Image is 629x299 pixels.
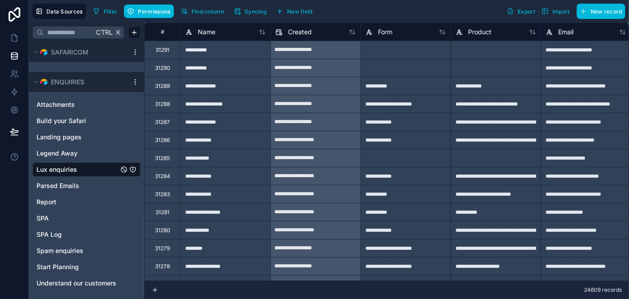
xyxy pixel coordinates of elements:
div: Landing pages [32,130,141,144]
span: Syncing [245,8,266,15]
span: Import [552,8,570,15]
div: 31285 [155,155,170,162]
span: New record [591,8,622,15]
div: Parsed Emails [32,179,141,193]
span: Permissions [138,8,170,15]
span: ENQUIRIES [51,78,84,87]
div: 31278 [155,263,170,270]
button: Export [504,4,538,19]
span: SAFARICOM [51,48,88,57]
div: 31286 [155,137,170,144]
div: Lux enquiries [32,162,141,177]
span: Email [558,28,574,37]
div: 31283 [155,191,170,198]
span: Ctrl [95,27,114,38]
button: Airtable LogoSAFARICOM [32,46,128,59]
button: New field [273,5,316,18]
div: 31288 [155,101,170,108]
a: Landing pages [36,133,119,142]
div: 31284 [155,173,170,180]
span: Start Planning [36,262,79,271]
span: Created [288,28,312,37]
button: Data Sources [32,4,86,19]
span: Filter [104,8,118,15]
div: 31280 [155,227,170,234]
a: Attachments [36,100,119,109]
a: New record [573,4,625,19]
div: Attachments [32,97,141,112]
button: Syncing [231,5,269,18]
a: Understand our customers [36,279,119,288]
div: # [151,28,173,35]
div: 31290 [155,64,170,72]
div: SPA Log [32,227,141,242]
div: 31291 [155,46,169,54]
span: Landing pages [36,133,82,142]
div: SPA [32,211,141,225]
span: SPA [36,214,49,223]
a: Build your Safari [36,116,119,125]
a: Syncing [231,5,273,18]
div: 31279 [155,245,170,252]
div: 31287 [155,119,170,126]
div: Start Planning [32,260,141,274]
img: Airtable Logo [40,49,47,56]
span: New field [287,8,313,15]
img: Airtable Logo [40,78,47,86]
button: Permissions [124,5,173,18]
div: 31281 [155,209,169,216]
a: Parsed Emails [36,181,119,190]
a: Spam enquiries [36,246,119,255]
span: Attachments [36,100,75,109]
button: Filter [90,5,121,18]
span: Report [36,198,56,207]
span: Lux enquiries [36,165,77,174]
div: 31289 [155,83,170,90]
span: 24609 records [584,286,622,294]
button: Airtable LogoENQUIRIES [32,76,128,88]
div: Legend Away [32,146,141,161]
span: Understand our customers [36,279,116,288]
a: Legend Away [36,149,119,158]
a: Permissions [124,5,177,18]
a: Lux enquiries [36,165,119,174]
span: Export [518,8,535,15]
div: Spam enquiries [32,244,141,258]
span: K [115,29,121,36]
span: Data Sources [46,8,83,15]
span: Form [378,28,392,37]
a: Report [36,198,119,207]
button: Import [538,4,573,19]
span: Parsed Emails [36,181,79,190]
span: Spam enquiries [36,246,83,255]
span: Name [198,28,215,37]
a: Start Planning [36,262,119,271]
div: Understand our customers [32,276,141,290]
button: Find column [178,5,227,18]
a: SPA [36,214,119,223]
span: Build your Safari [36,116,86,125]
span: Legend Away [36,149,77,158]
button: New record [577,4,625,19]
div: Report [32,195,141,209]
a: SPA Log [36,230,119,239]
span: SPA Log [36,230,62,239]
span: Find column [191,8,224,15]
div: Build your Safari [32,114,141,128]
span: Product [468,28,492,37]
